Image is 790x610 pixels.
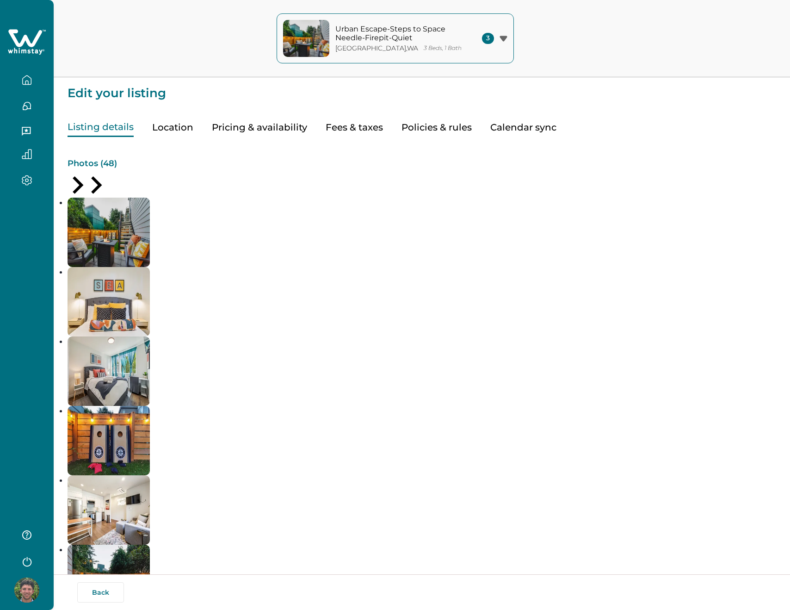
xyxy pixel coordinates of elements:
button: Calendar sync [490,118,556,137]
img: property-cover [283,20,329,57]
button: Pricing & availability [212,118,307,137]
li: 1 of 48 [68,198,150,267]
p: Urban Escape-Steps to Space Needle-Firepit-Quiet [335,25,460,43]
span: 3 [482,33,494,44]
p: Photos ( 48 ) [68,159,776,168]
li: 4 of 48 [68,406,150,475]
button: Previous slide [68,176,86,194]
p: 3 Beds, 1 Bath [424,45,462,52]
li: 5 of 48 [68,475,150,545]
p: [GEOGRAPHIC_DATA] , WA [335,44,418,52]
button: Next slide [86,176,105,194]
button: Location [152,118,193,137]
button: Fees & taxes [326,118,383,137]
button: Policies & rules [401,118,472,137]
li: 2 of 48 [68,267,150,336]
button: property-coverUrban Escape-Steps to Space Needle-Firepit-Quiet[GEOGRAPHIC_DATA],WA3 Beds, 1 Bath3 [277,13,514,63]
img: list-photos [68,406,150,475]
button: Back [77,582,124,603]
img: list-photos [68,267,150,336]
li: 3 of 48 [68,336,150,406]
img: list-photos [68,198,150,267]
img: Whimstay Host [14,578,39,603]
img: list-photos [68,336,150,406]
p: Edit your listing [68,77,776,100]
img: list-photos [68,475,150,545]
button: Listing details [68,118,134,137]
